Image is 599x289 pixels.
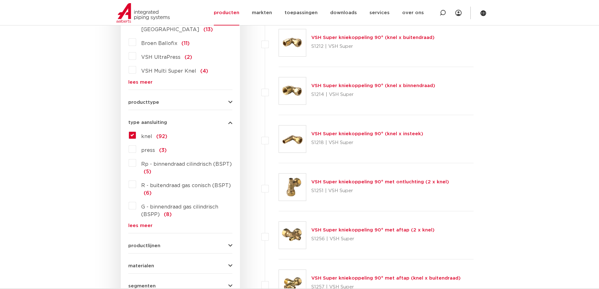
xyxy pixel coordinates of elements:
span: segmenten [128,284,156,288]
p: S1251 | VSH Super [311,186,449,196]
img: Thumbnail for VSH Super kniekoppeling 90° (knel x binnendraad) [279,77,306,104]
span: G - binnendraad gas cilindrisch (BSPP) [141,204,218,217]
span: R - buitendraad gas conisch (BSPT) [141,183,231,188]
a: VSH Super kniekoppeling 90° met aftap (2 x knel) [311,228,435,232]
button: producttype [128,100,232,105]
a: VSH Super kniekoppeling 90° (knel x insteek) [311,131,423,136]
span: VSH UltraPress [141,55,180,60]
p: S1214 | VSH Super [311,90,435,100]
span: VSH Multi Super Knel [141,69,196,74]
span: (3) [159,148,167,153]
span: type aansluiting [128,120,167,125]
p: S1212 | VSH Super [311,42,435,52]
span: producttype [128,100,159,105]
button: type aansluiting [128,120,232,125]
p: S1256 | VSH Super [311,234,435,244]
a: lees meer [128,80,232,85]
span: (2) [185,55,192,60]
button: segmenten [128,284,232,288]
p: S1218 | VSH Super [311,138,423,148]
a: VSH Super kniekoppeling 90° (knel x binnendraad) [311,83,435,88]
span: (92) [156,134,167,139]
span: (4) [200,69,208,74]
a: VSH Super kniekoppeling 90° met aftap (knel x buitendraad) [311,276,461,281]
span: Rp - binnendraad cilindrisch (BSPT) [141,162,232,167]
span: materialen [128,264,154,268]
img: Thumbnail for VSH Super kniekoppeling 90° met ontluchting (2 x knel) [279,174,306,201]
img: Thumbnail for VSH Super kniekoppeling 90° (knel x insteek) [279,125,306,153]
span: knel [141,134,152,139]
span: (5) [144,169,151,174]
span: (8) [164,212,172,217]
a: lees meer [128,223,232,228]
span: (6) [144,191,152,196]
span: productlijnen [128,243,160,248]
span: (13) [203,27,213,32]
span: Broen Ballofix [141,41,177,46]
button: productlijnen [128,243,232,248]
img: Thumbnail for VSH Super kniekoppeling 90° (knel x buitendraad) [279,29,306,56]
img: Thumbnail for VSH Super kniekoppeling 90° met aftap (2 x knel) [279,222,306,249]
button: materialen [128,264,232,268]
a: VSH Super kniekoppeling 90° met ontluchting (2 x knel) [311,180,449,184]
span: press [141,148,155,153]
a: VSH Super kniekoppeling 90° (knel x buitendraad) [311,35,435,40]
span: (11) [181,41,190,46]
